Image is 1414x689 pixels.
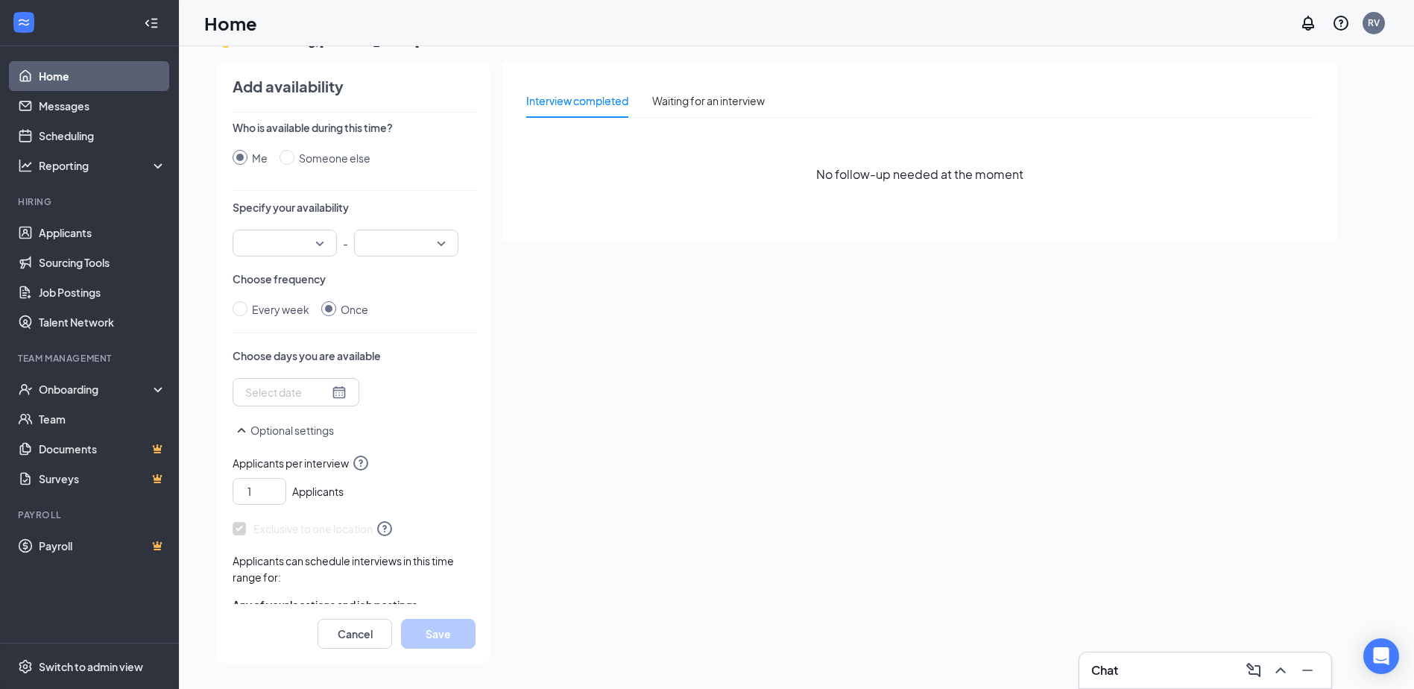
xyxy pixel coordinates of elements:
[252,301,309,318] div: Every week
[39,61,166,91] a: Home
[1269,658,1293,682] button: ChevronUp
[39,248,166,277] a: Sourcing Tools
[233,421,250,439] svg: SmallChevronUp
[18,195,163,208] div: Hiring
[233,271,476,286] p: Choose frequency
[233,200,476,215] p: Specify your availability
[39,91,166,121] a: Messages
[1242,658,1266,682] button: ComposeMessage
[376,520,394,538] svg: QuestionInfo
[18,382,33,397] svg: UserCheck
[318,619,392,649] button: Cancel
[39,382,154,397] div: Onboarding
[204,10,257,36] h1: Home
[39,307,166,337] a: Talent Network
[233,76,344,97] h4: Add availability
[816,165,1023,183] span: No follow-up needed at the moment
[18,509,163,521] div: Payroll
[1299,14,1317,32] svg: Notifications
[39,404,166,434] a: Team
[233,120,476,135] p: Who is available during this time?
[652,92,765,109] div: Waiting for an interview
[245,384,329,400] input: Select date
[39,158,167,173] div: Reporting
[343,230,348,257] p: -
[16,15,31,30] svg: WorkstreamLogo
[39,659,143,674] div: Switch to admin view
[1245,661,1263,679] svg: ComposeMessage
[39,277,166,307] a: Job Postings
[233,554,454,584] span: Applicants can schedule interviews in this time range for:
[39,464,166,494] a: SurveysCrown
[144,16,159,31] svg: Collapse
[18,352,163,365] div: Team Management
[1091,662,1118,679] h3: Chat
[233,348,476,363] p: Choose days you are available
[18,659,33,674] svg: Settings
[39,434,166,464] a: DocumentsCrown
[233,421,334,439] button: SmallChevronUpOptional settings
[252,150,268,166] div: Me
[1368,16,1380,29] div: RV
[1295,658,1319,682] button: Minimize
[233,454,476,472] span: Applicants per interview
[299,150,370,166] div: Someone else
[1272,661,1290,679] svg: ChevronUp
[233,597,417,612] span: Any of your locations and job postings
[341,301,368,318] div: Once
[233,472,476,505] div: Applicants
[1332,14,1350,32] svg: QuestionInfo
[352,454,370,472] svg: QuestionInfo
[18,158,33,173] svg: Analysis
[1363,638,1399,674] div: Open Intercom Messenger
[526,92,628,109] div: Interview completed
[39,531,166,561] a: PayrollCrown
[233,520,394,538] span: Exclusive to one location
[401,619,476,649] button: Save
[39,121,166,151] a: Scheduling
[1298,661,1316,679] svg: Minimize
[39,218,166,248] a: Applicants
[239,480,285,503] input: 1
